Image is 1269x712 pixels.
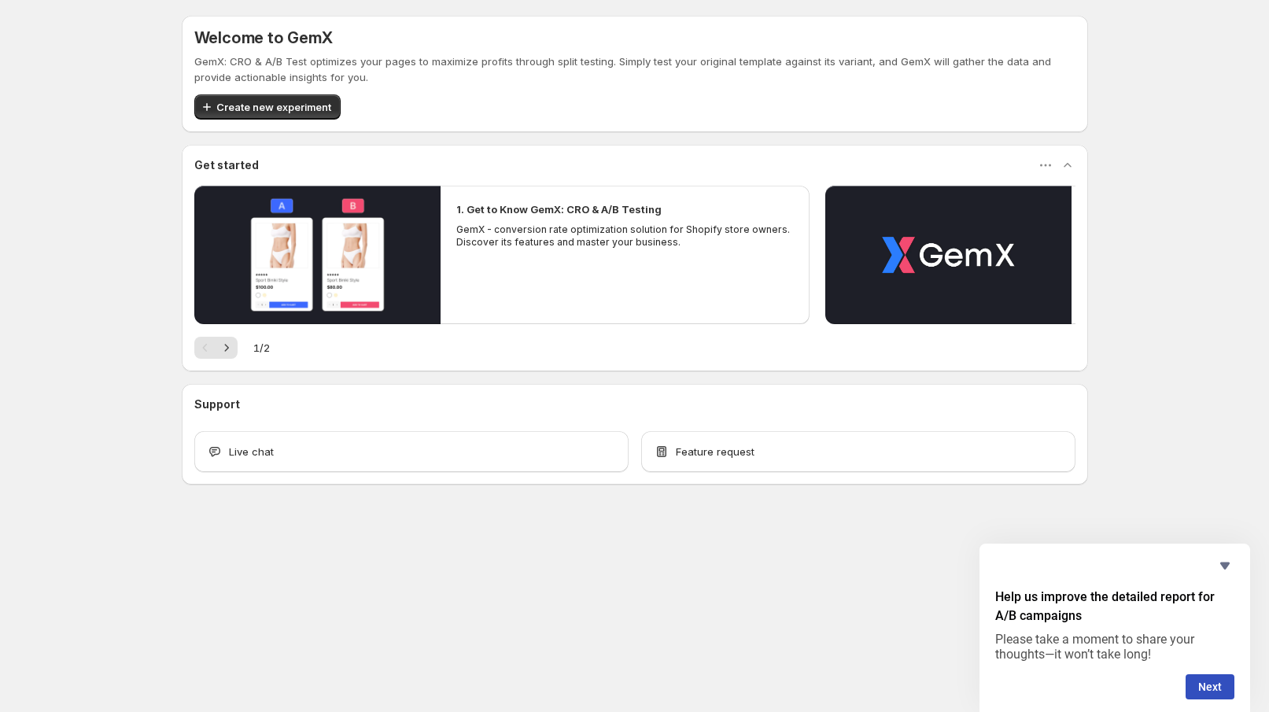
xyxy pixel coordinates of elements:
div: Help us improve the detailed report for A/B campaigns [995,556,1234,699]
h5: Welcome to GemX [194,28,333,47]
button: Play video [194,186,441,324]
h2: Help us improve the detailed report for A/B campaigns [995,588,1234,625]
span: Create new experiment [216,99,331,115]
p: GemX - conversion rate optimization solution for Shopify store owners. Discover its features and ... [456,223,795,249]
button: Create new experiment [194,94,341,120]
button: Next [216,337,238,359]
span: Feature request [676,444,754,459]
h3: Support [194,397,240,412]
h2: 1. Get to Know GemX: CRO & A/B Testing [456,201,662,217]
nav: Pagination [194,337,238,359]
p: Please take a moment to share your thoughts—it won’t take long! [995,632,1234,662]
button: Play video [825,186,1072,324]
button: Next question [1186,674,1234,699]
span: Live chat [229,444,274,459]
span: 1 / 2 [253,340,270,356]
p: GemX: CRO & A/B Test optimizes your pages to maximize profits through split testing. Simply test ... [194,53,1075,85]
button: Hide survey [1216,556,1234,575]
h3: Get started [194,157,259,173]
